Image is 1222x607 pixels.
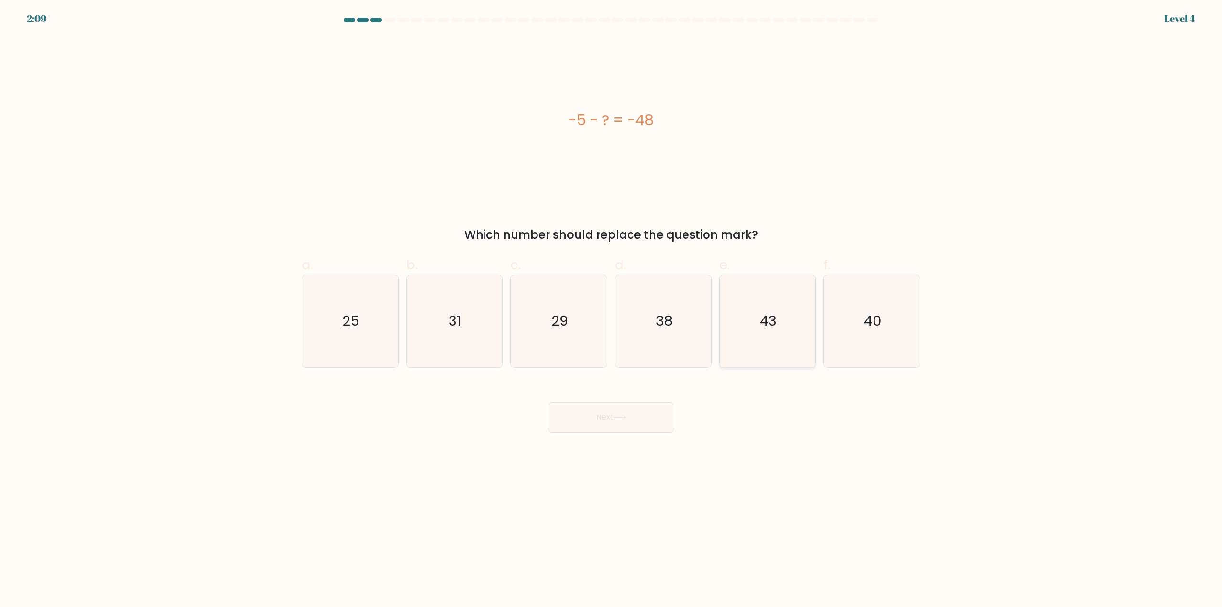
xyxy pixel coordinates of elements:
text: 29 [551,312,568,331]
span: d. [615,256,626,274]
div: -5 - ? = -48 [302,109,920,131]
span: b. [406,256,418,274]
span: e. [719,256,730,274]
div: 2:09 [27,11,46,26]
text: 43 [760,312,777,331]
text: 31 [449,312,462,331]
span: f. [823,256,830,274]
text: 38 [656,312,673,331]
span: c. [510,256,521,274]
text: 40 [864,312,882,331]
div: Which number should replace the question mark? [307,226,915,244]
button: Next [549,402,673,433]
div: Level 4 [1164,11,1195,26]
span: a. [302,256,313,274]
text: 25 [342,312,359,331]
